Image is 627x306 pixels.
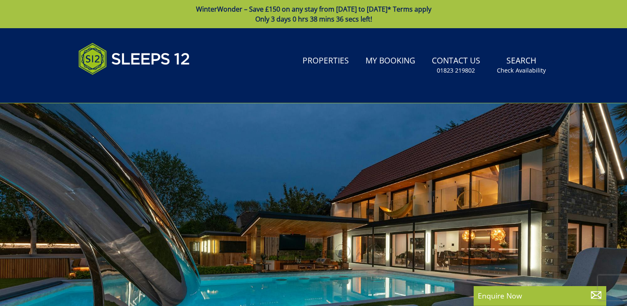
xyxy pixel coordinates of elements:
a: My Booking [362,52,419,70]
a: SearchCheck Availability [494,52,549,79]
p: Enquire Now [478,290,602,301]
a: Properties [299,52,352,70]
small: 01823 219802 [437,66,475,75]
span: Only 3 days 0 hrs 38 mins 36 secs left! [255,15,372,24]
img: Sleeps 12 [78,38,190,80]
small: Check Availability [497,66,546,75]
a: Contact Us01823 219802 [428,52,484,79]
iframe: Customer reviews powered by Trustpilot [74,85,161,92]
